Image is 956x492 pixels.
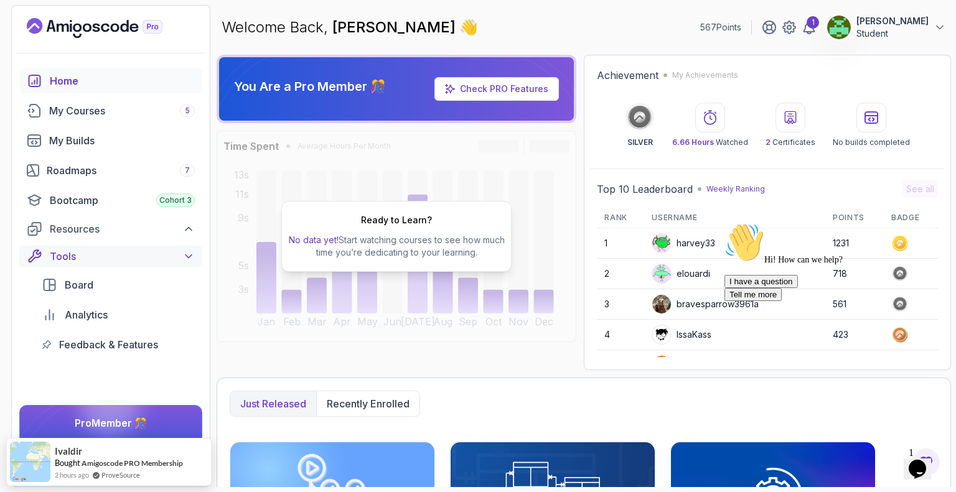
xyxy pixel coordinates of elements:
img: default monster avatar [652,264,671,283]
p: No builds completed [833,137,910,147]
div: elouardi [652,264,710,284]
a: feedback [34,332,202,357]
span: Cohort 3 [159,195,192,205]
p: Watched [672,137,748,147]
a: builds [19,128,202,153]
div: Tools [50,249,195,264]
p: Recently enrolled [327,396,410,411]
span: 2 [766,137,771,147]
a: Check PRO Features [460,83,548,94]
img: user profile image [652,356,671,374]
img: user profile image [652,295,671,313]
img: user profile image [652,325,671,344]
button: user profile image[PERSON_NAME]Student [827,15,946,40]
div: Roadmaps [47,163,195,178]
div: My Builds [49,133,195,148]
a: Amigoscode PRO Membership [82,458,183,468]
span: 2 hours ago [55,470,89,480]
p: Welcome Back, [222,17,478,37]
h2: Achievement [597,68,658,83]
span: Bought [55,458,80,468]
button: I have a question [5,57,78,70]
iframe: chat widget [719,218,944,436]
img: default monster avatar [652,234,671,253]
h2: Top 10 Leaderboard [597,182,693,197]
a: Check PRO Features [434,77,559,101]
img: provesource social proof notification image [10,442,50,482]
a: board [34,272,202,297]
div: My Courses [49,103,195,118]
a: roadmaps [19,158,202,183]
button: Just released [230,391,316,416]
span: Board [65,277,93,292]
span: 7 [185,165,190,175]
span: No data yet! [289,234,339,245]
div: Bootcamp [50,193,195,208]
button: Resources [19,218,202,240]
span: Feedback & Features [59,337,158,352]
button: Tell me more [5,70,62,83]
button: Recently enrolled [316,391,419,416]
img: :wave: [5,5,45,45]
div: bravesparrow3961a [652,294,759,314]
p: SILVER [627,137,653,147]
td: 4 [597,320,644,350]
a: home [19,68,202,93]
td: 3 [597,289,644,320]
a: courses [19,98,202,123]
th: Username [644,208,825,228]
span: Analytics [65,307,108,322]
th: Points [825,208,884,228]
span: Hi! How can we help? [5,37,123,47]
div: Home [50,73,195,88]
p: Student [856,27,929,40]
button: Tools [19,245,202,267]
iframe: chat widget [904,442,944,480]
span: 👋 [459,17,478,37]
div: Resources [50,221,195,236]
button: See all [902,180,938,198]
a: 1 [802,20,817,35]
p: Just released [240,396,306,411]
a: ProveSource [101,470,140,480]
span: Ivaldir [55,446,82,457]
p: My Achievements [672,70,738,80]
div: 1 [807,16,819,29]
p: You Are a Pro Member 🎊 [234,78,386,95]
p: [PERSON_NAME] [856,15,929,27]
span: 6.66 Hours [672,137,714,147]
div: wildmongoosefb425 [652,355,761,375]
div: harvey33 [652,233,715,253]
td: 5 [597,350,644,381]
p: Certificates [766,137,815,147]
p: 567 Points [700,21,741,34]
th: Badge [884,208,938,228]
p: Weekly Ranking [706,184,765,194]
p: Start watching courses to see how much time you’re dedicating to your learning. [287,234,506,259]
div: IssaKass [652,325,711,345]
div: 👋Hi! How can we help?I have a questionTell me more [5,5,229,83]
span: 5 [185,106,190,116]
th: Rank [597,208,644,228]
td: 2 [597,259,644,289]
a: bootcamp [19,188,202,213]
td: 1 [597,228,644,259]
a: Landing page [27,18,191,38]
h2: Ready to Learn? [361,214,432,226]
img: user profile image [827,16,851,39]
span: [PERSON_NAME] [332,18,459,36]
a: analytics [34,302,202,327]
